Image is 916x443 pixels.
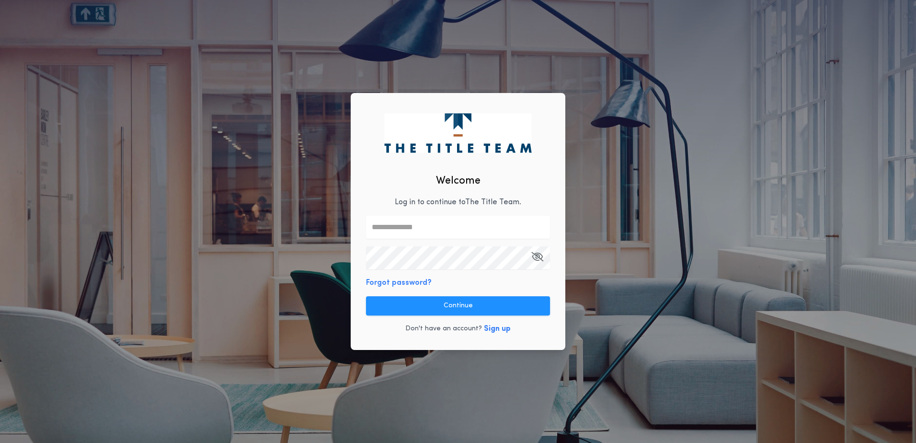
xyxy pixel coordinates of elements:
[366,296,550,315] button: Continue
[436,173,481,189] h2: Welcome
[405,324,482,334] p: Don't have an account?
[484,323,511,335] button: Sign up
[384,113,531,152] img: logo
[395,197,521,208] p: Log in to continue to The Title Team .
[366,277,432,289] button: Forgot password?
